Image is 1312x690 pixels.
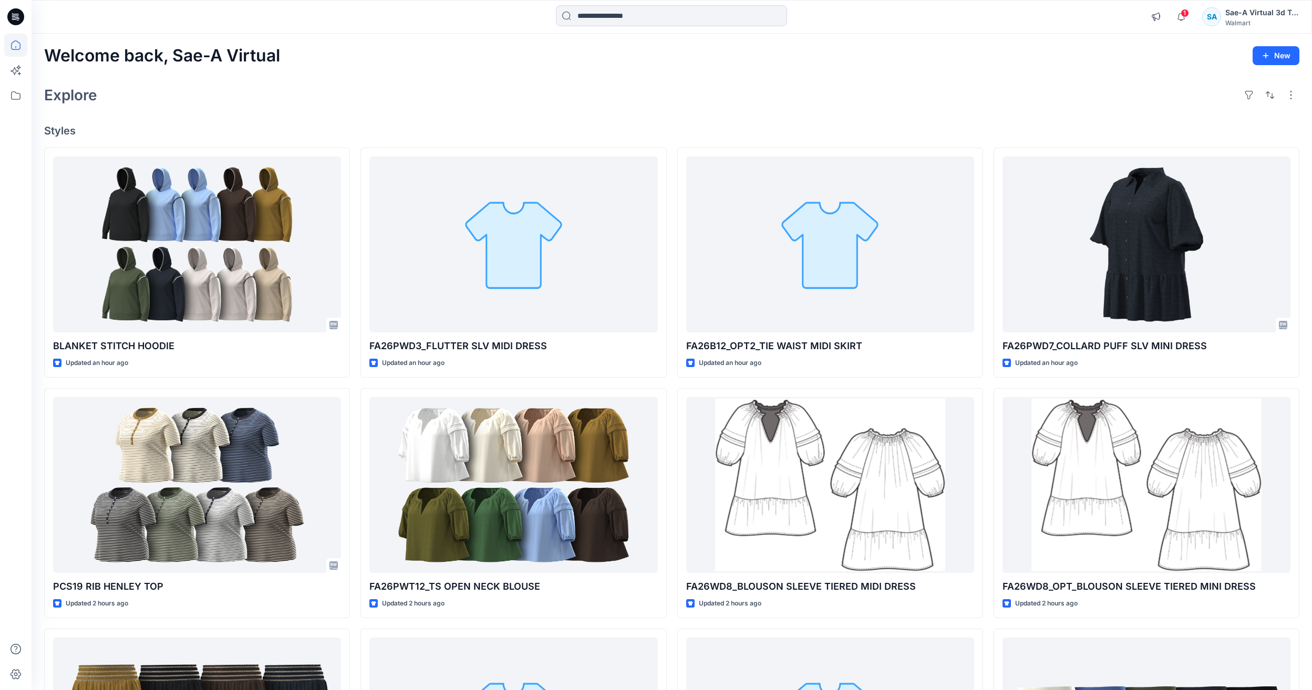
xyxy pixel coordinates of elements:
h2: Explore [44,87,97,103]
div: Walmart [1225,19,1299,27]
a: FA26WD8_OPT_BLOUSON SLEEVE TIERED MINI DRESS [1003,397,1290,573]
p: Updated an hour ago [1015,358,1078,369]
div: SA [1202,7,1221,26]
p: FA26PWT12_TS OPEN NECK BLOUSE [369,579,657,594]
a: FA26PWD3_FLUTTER SLV MIDI DRESS [369,156,657,332]
p: Updated an hour ago [699,358,761,369]
p: Updated 2 hours ago [699,598,761,609]
p: Updated 2 hours ago [382,598,445,609]
a: FA26PWD7_COLLARD PUFF SLV MINI DRESS [1003,156,1290,332]
a: FA26B12_OPT2_TIE WAIST MIDI SKIRT [686,156,974,332]
p: Updated an hour ago [66,358,128,369]
a: PCS19 RIB HENLEY TOP [53,397,341,573]
h2: Welcome back, Sae-A Virtual [44,46,280,66]
h4: Styles [44,124,1299,137]
p: FA26PWD3_FLUTTER SLV MIDI DRESS [369,339,657,353]
a: BLANKET STITCH HOODIE [53,156,341,332]
div: Sae-A Virtual 3d Team [1225,6,1299,19]
a: FA26PWT12_TS OPEN NECK BLOUSE [369,397,657,573]
p: FA26WD8_OPT_BLOUSON SLEEVE TIERED MINI DRESS [1003,579,1290,594]
p: FA26PWD7_COLLARD PUFF SLV MINI DRESS [1003,339,1290,353]
a: FA26WD8_BLOUSON SLEEVE TIERED MIDI DRESS [686,397,974,573]
p: Updated 2 hours ago [66,598,128,609]
p: BLANKET STITCH HOODIE [53,339,341,353]
p: Updated an hour ago [382,358,445,369]
button: New [1253,46,1299,65]
p: FA26WD8_BLOUSON SLEEVE TIERED MIDI DRESS [686,579,974,594]
p: FA26B12_OPT2_TIE WAIST MIDI SKIRT [686,339,974,353]
p: PCS19 RIB HENLEY TOP [53,579,341,594]
p: Updated 2 hours ago [1015,598,1078,609]
span: 1 [1181,9,1189,17]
